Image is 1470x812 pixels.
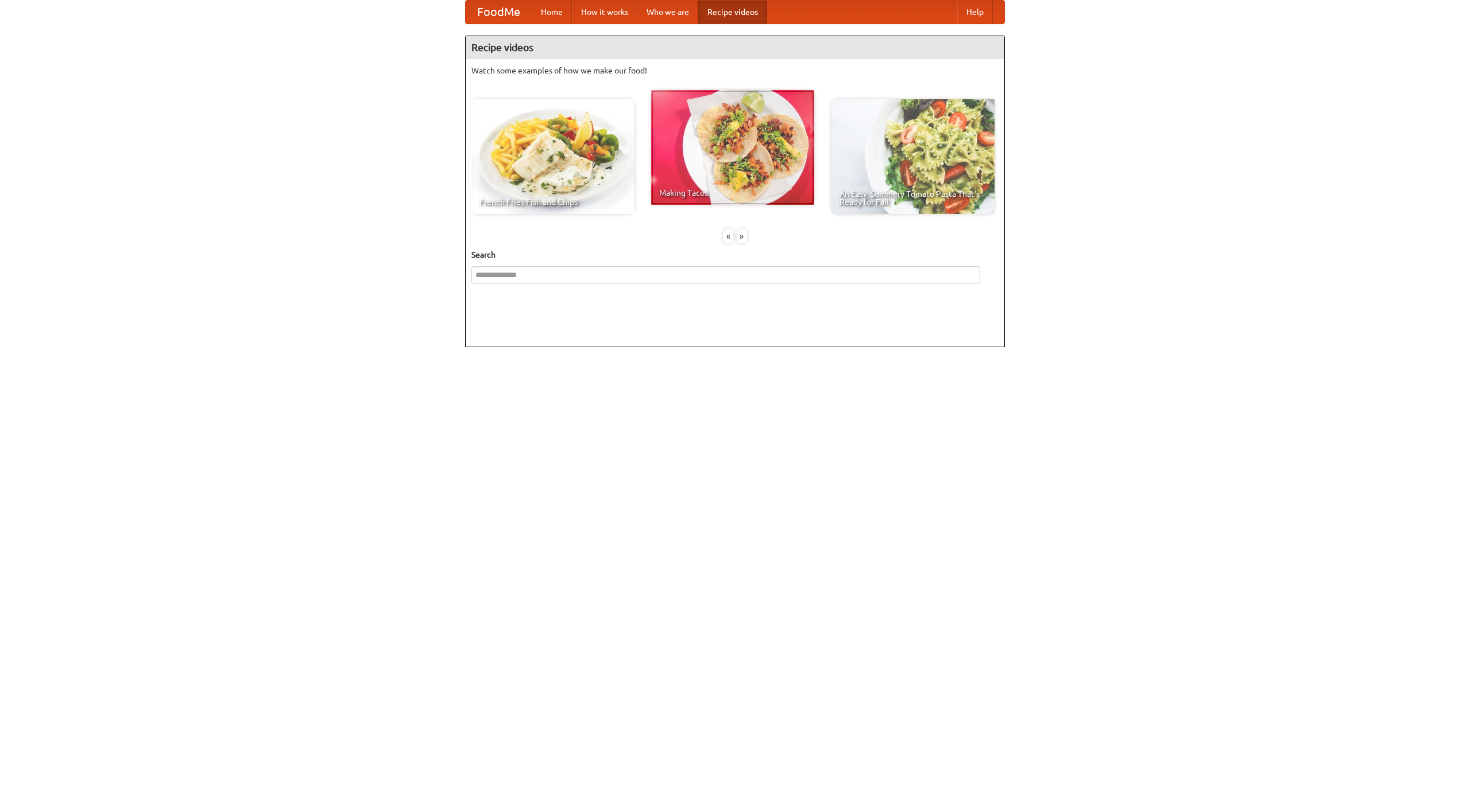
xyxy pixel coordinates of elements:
[466,36,1004,59] h4: Recipe videos
[831,99,995,214] a: An Easy, Summery Tomato Pasta That's Ready for Fall
[840,190,987,206] span: An Easy, Summery Tomato Pasta That's Ready for Fall
[737,229,747,243] div: »
[471,249,999,261] h5: Search
[637,1,698,24] a: Who we are
[471,65,999,76] p: Watch some examples of how we make our food!
[532,1,572,24] a: Home
[479,198,626,206] span: French Fries Fish and Chips
[698,1,767,24] a: Recipe videos
[957,1,993,24] a: Help
[466,1,532,24] a: FoodMe
[659,189,806,197] span: Making Tacos
[471,99,635,214] a: French Fries Fish and Chips
[651,90,814,205] a: Making Tacos
[572,1,637,24] a: How it works
[723,229,733,243] div: «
